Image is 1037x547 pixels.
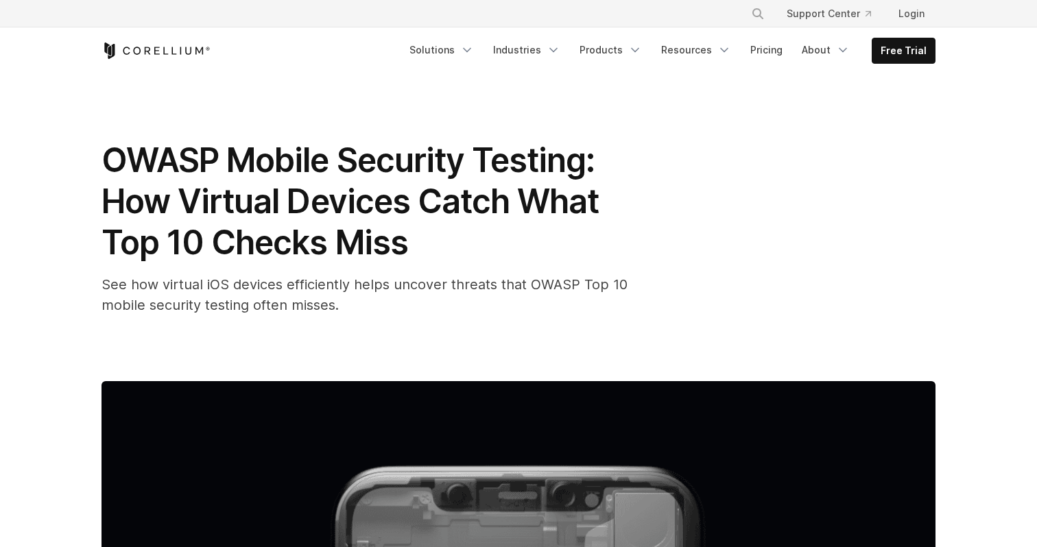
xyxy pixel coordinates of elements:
[776,1,882,26] a: Support Center
[872,38,935,63] a: Free Trial
[735,1,935,26] div: Navigation Menu
[102,276,628,313] span: See how virtual iOS devices efficiently helps uncover threats that OWASP Top 10 mobile security t...
[485,38,569,62] a: Industries
[887,1,935,26] a: Login
[794,38,858,62] a: About
[742,38,791,62] a: Pricing
[571,38,650,62] a: Products
[746,1,770,26] button: Search
[401,38,482,62] a: Solutions
[102,42,211,59] a: Corellium Home
[401,38,935,64] div: Navigation Menu
[102,140,599,263] span: OWASP Mobile Security Testing: How Virtual Devices Catch What Top 10 Checks Miss
[653,38,739,62] a: Resources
